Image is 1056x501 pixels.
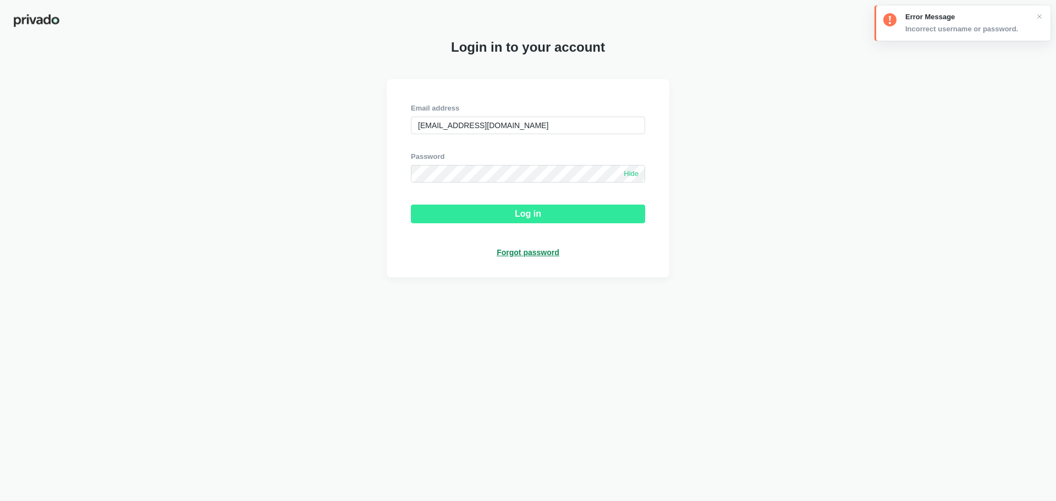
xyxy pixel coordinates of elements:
[497,247,559,257] a: Forgot password
[515,209,541,219] div: Log in
[883,13,897,26] img: status
[905,24,1018,34] span: Incorrect username or password.
[624,169,639,179] span: Hide
[1035,12,1044,21] img: removeButton
[411,205,645,223] button: Log in
[411,152,645,162] div: Password
[13,13,60,28] img: privado-logo
[451,40,605,55] span: Login in to your account
[905,12,1018,22] span: Error Message
[411,103,645,113] div: Email address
